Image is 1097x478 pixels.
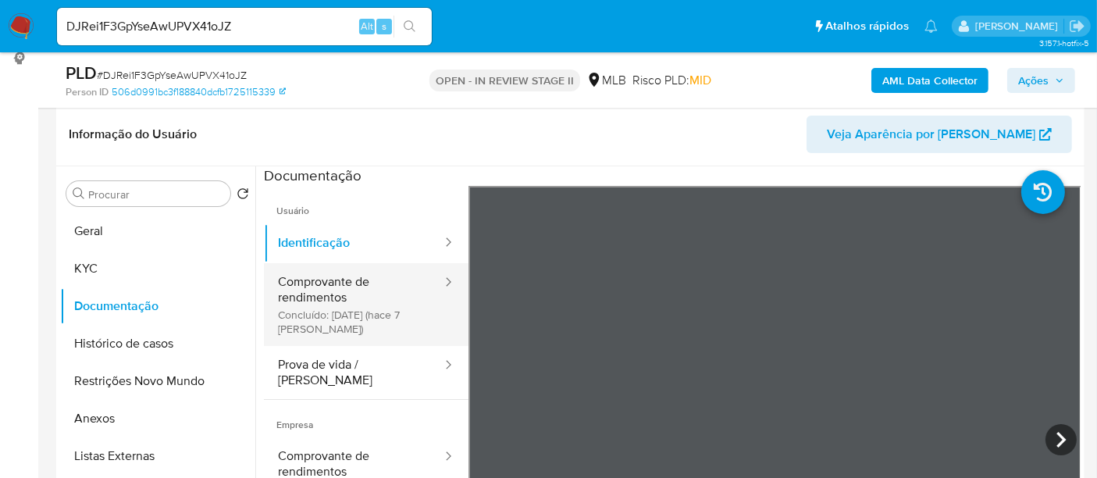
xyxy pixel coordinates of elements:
[60,400,255,437] button: Anexos
[60,362,255,400] button: Restrições Novo Mundo
[689,71,711,89] span: MID
[60,325,255,362] button: Histórico de casos
[1007,68,1075,93] button: Ações
[429,70,580,91] p: OPEN - IN REVIEW STAGE II
[632,72,711,89] span: Risco PLD:
[394,16,426,37] button: search-icon
[88,187,224,202] input: Procurar
[924,20,938,33] a: Notificações
[825,18,909,34] span: Atalhos rápidos
[66,60,97,85] b: PLD
[60,287,255,325] button: Documentação
[69,127,197,142] h1: Informação do Usuário
[60,212,255,250] button: Geral
[66,85,109,99] b: Person ID
[60,437,255,475] button: Listas Externas
[382,19,386,34] span: s
[1018,68,1049,93] span: Ações
[882,68,978,93] b: AML Data Collector
[975,19,1063,34] p: erico.trevizan@mercadopago.com.br
[237,187,249,205] button: Retornar ao pedido padrão
[807,116,1072,153] button: Veja Aparência por [PERSON_NAME]
[1039,37,1089,49] span: 3.157.1-hotfix-5
[1069,18,1085,34] a: Sair
[60,250,255,287] button: KYC
[73,187,85,200] button: Procurar
[97,67,247,83] span: # DJRei1F3GpYseAwUPVX41oJZ
[827,116,1035,153] span: Veja Aparência por [PERSON_NAME]
[586,72,626,89] div: MLB
[57,16,432,37] input: Pesquise usuários ou casos...
[871,68,988,93] button: AML Data Collector
[361,19,373,34] span: Alt
[112,85,286,99] a: 506d0991bc3f188840dcfb1725115339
